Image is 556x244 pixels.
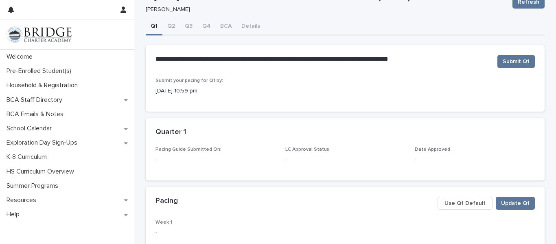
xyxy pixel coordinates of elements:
[501,199,530,207] span: Update Q1
[155,78,223,83] span: Submit your pacing for Q1 by:
[3,168,81,176] p: HS Curriculum Overview
[285,156,405,164] p: -
[3,110,70,118] p: BCA Emails & Notes
[146,6,503,13] p: [PERSON_NAME]
[155,197,178,206] h2: Pacing
[3,125,58,132] p: School Calendar
[180,18,197,35] button: Q3
[215,18,236,35] button: BCA
[7,26,72,43] img: V1C1m3IdTEidaUdm9Hs0
[497,55,535,68] button: Submit Q1
[3,139,84,147] p: Exploration Day Sign-Ups
[3,211,26,218] p: Help
[155,87,535,95] p: [DATE] 10:59 pm
[3,96,69,104] p: BCA Staff Directory
[415,147,450,152] span: Date Approved
[3,81,84,89] p: Household & Registration
[197,18,215,35] button: Q4
[3,196,43,204] p: Resources
[3,53,39,61] p: Welcome
[3,153,53,161] p: K-8 Curriculum
[503,57,530,66] span: Submit Q1
[3,182,65,190] p: Summer Programs
[155,128,186,137] h2: Quarter 1
[146,18,162,35] button: Q1
[444,199,486,207] span: Use Q1 Default
[155,220,172,225] span: Week 1
[155,156,276,164] p: -
[438,197,493,210] button: Use Q1 Default
[162,18,180,35] button: Q2
[155,147,221,152] span: Pacing Guide Submitted On:
[285,147,329,152] span: LC Approval Status
[415,156,535,164] p: -
[496,197,535,210] button: Update Q1
[3,67,78,75] p: Pre-Enrolled Student(s)
[236,18,265,35] button: Details
[155,229,535,237] p: -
